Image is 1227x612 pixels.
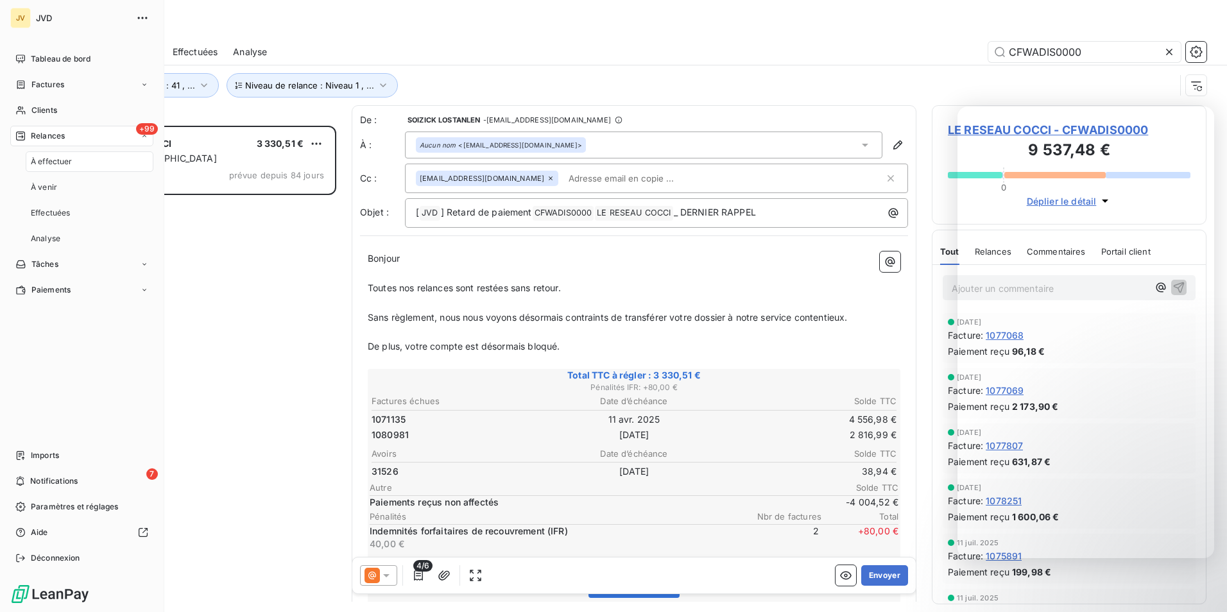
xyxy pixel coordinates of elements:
[441,207,532,217] span: ] Retard de paiement
[861,565,908,586] button: Envoyer
[416,207,419,217] span: [
[371,464,545,479] td: 31526
[957,373,981,381] span: [DATE]
[723,412,897,427] td: 4 556,98 €
[948,549,983,563] span: Facture :
[420,206,440,221] span: JVD
[30,475,78,487] span: Notifications
[948,328,983,342] span: Facture :
[370,382,898,393] span: Pénalités IFR : + 80,00 €
[360,139,405,151] label: À :
[31,79,64,90] span: Factures
[948,384,983,397] span: Facture :
[1012,565,1051,579] span: 199,98 €
[948,439,983,452] span: Facture :
[370,369,898,382] span: Total TTC à régler : 3 330,51 €
[988,42,1181,62] input: Rechercher
[360,114,405,126] span: De :
[360,172,405,185] label: Cc :
[957,594,999,602] span: 11 juil. 2025
[368,312,848,323] span: Sans règlement, nous nous voyons désormais contraints de transférer votre dossier à notre service...
[31,284,71,296] span: Paiements
[368,341,560,352] span: De plus, votre compte est désormais bloqué.
[723,428,897,442] td: 2 816,99 €
[370,511,744,522] span: Pénalités
[547,395,721,408] th: Date d’échéance
[31,527,48,538] span: Aide
[31,182,57,193] span: À venir
[408,116,481,124] span: SOIZICK LOSTANLEN
[31,207,71,219] span: Effectuées
[957,429,981,436] span: [DATE]
[547,428,721,442] td: [DATE]
[547,464,721,479] td: [DATE]
[957,484,981,491] span: [DATE]
[948,344,1009,358] span: Paiement reçu
[723,464,897,479] td: 38,94 €
[547,412,721,427] td: 11 avr. 2025
[1183,568,1214,599] iframe: Intercom live chat
[31,53,90,65] span: Tableau de bord
[360,207,389,217] span: Objet :
[821,482,898,493] span: Solde TTC
[744,511,821,522] span: Nbr de factures
[547,447,721,461] th: Date d’échéance
[173,46,218,58] span: Effectuées
[10,8,31,28] div: JV
[742,525,819,550] span: 2
[957,318,981,326] span: [DATE]
[948,455,1009,468] span: Paiement reçu
[948,494,983,507] span: Facture :
[31,552,80,564] span: Déconnexion
[948,510,1009,523] span: Paiement reçu
[420,140,582,149] div: <[EMAIL_ADDRESS][DOMAIN_NAME]>
[31,105,57,116] span: Clients
[370,482,821,493] span: Autre
[257,138,304,149] span: 3 330,51 €
[227,73,398,98] button: Niveau de relance : Niveau 1 , ...
[483,116,611,124] span: - [EMAIL_ADDRESS][DOMAIN_NAME]
[233,46,267,58] span: Analyse
[821,525,898,550] span: + 80,00 €
[957,106,1214,558] iframe: Intercom live chat
[674,207,756,217] span: _ DERNIER RAPPEL
[948,139,1190,164] h3: 9 537,48 €
[821,496,898,509] span: -4 004,52 €
[371,395,545,408] th: Factures échues
[948,121,1190,139] span: LE RESEAU COCCI - CFWADIS0000
[229,170,324,180] span: prévue depuis 84 jours
[36,13,128,23] span: JVD
[370,496,819,509] span: Paiements reçus non affectés
[368,282,561,293] span: Toutes nos relances sont restées sans retour.
[370,538,739,550] p: 40,00 €
[371,447,545,461] th: Avoirs
[957,539,999,547] span: 11 juil. 2025
[10,522,153,543] a: Aide
[372,429,409,441] span: 1080981
[31,233,60,244] span: Analyse
[62,126,336,612] div: grid
[245,80,374,90] span: Niveau de relance : Niveau 1 , ...
[723,395,897,408] th: Solde TTC
[420,140,456,149] em: Aucun nom
[413,560,433,572] span: 4/6
[136,123,158,135] span: +99
[940,246,959,257] span: Tout
[31,130,65,142] span: Relances
[31,450,59,461] span: Imports
[563,169,712,188] input: Adresse email en copie ...
[31,156,73,167] span: À effectuer
[821,511,898,522] span: Total
[595,206,673,221] span: LE RESEAU COCCI
[368,253,400,264] span: Bonjour
[146,468,158,480] span: 7
[10,584,90,604] img: Logo LeanPay
[31,259,58,270] span: Tâches
[370,525,739,538] p: Indemnités forfaitaires de recouvrement (IFR)
[948,565,1009,579] span: Paiement reçu
[723,447,897,461] th: Solde TTC
[948,400,1009,413] span: Paiement reçu
[31,501,118,513] span: Paramètres et réglages
[533,206,594,221] span: CFWADIS0000
[420,174,544,182] span: [EMAIL_ADDRESS][DOMAIN_NAME]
